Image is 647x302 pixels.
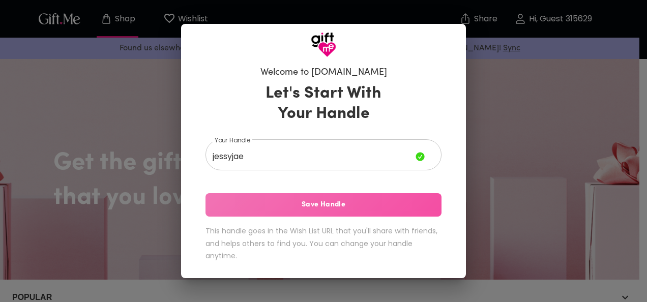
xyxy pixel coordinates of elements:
input: Your Handle [205,142,416,170]
h3: Let's Start With Your Handle [253,83,394,124]
img: GiftMe Logo [311,32,336,57]
span: Save Handle [205,199,442,210]
h6: This handle goes in the Wish List URL that you'll share with friends, and helps others to find yo... [205,225,442,262]
button: Save Handle [205,193,442,217]
h6: Welcome to [DOMAIN_NAME] [260,67,387,79]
